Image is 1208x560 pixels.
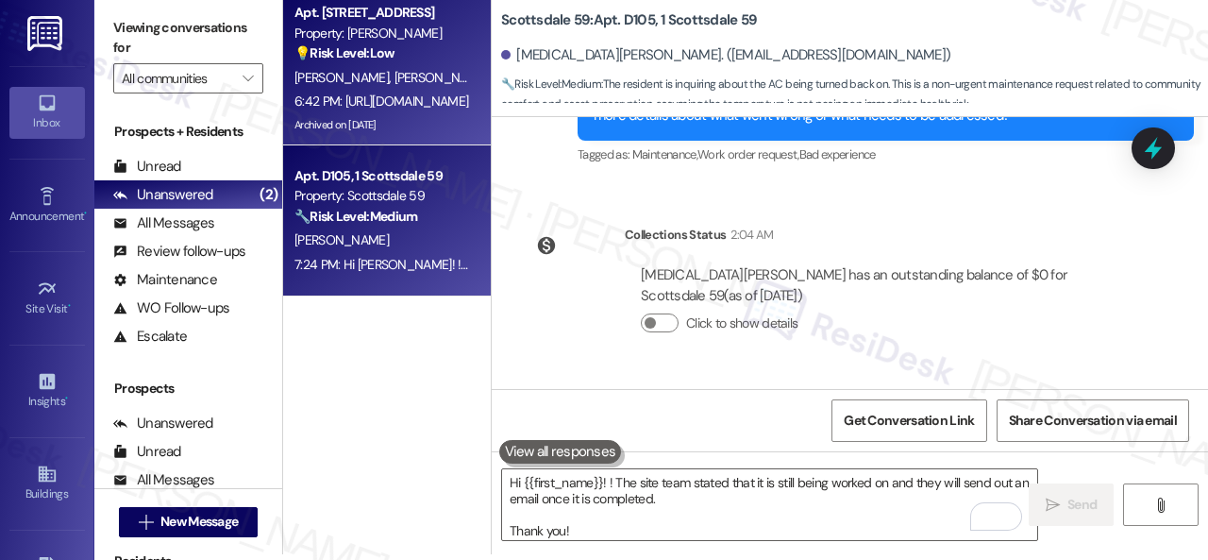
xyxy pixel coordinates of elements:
span: Bad experience [799,146,876,162]
a: Site Visit • [9,273,85,324]
textarea: To enrich screen reader interactions, please activate Accessibility in Grammarly extension settings [502,469,1037,540]
div: 6:42 PM: [URL][DOMAIN_NAME] [294,93,468,110]
a: Insights • [9,365,85,416]
i:  [139,515,153,530]
div: Prospects + Residents [94,122,282,142]
b: Scottsdale 59: Apt. D105, 1 Scottsdale 59 [501,10,757,30]
div: Apt. [STREET_ADDRESS] [294,3,469,23]
span: [PERSON_NAME] [294,231,389,248]
span: Work order request , [697,146,799,162]
span: Share Conversation via email [1009,411,1177,431]
div: Collections Status [625,225,726,245]
a: Buildings [9,458,85,509]
i:  [243,71,253,86]
span: Get Conversation Link [844,411,974,431]
div: Prospects [94,379,282,399]
span: • [84,207,87,220]
i:  [1046,498,1060,513]
a: Inbox [9,87,85,138]
span: [PERSON_NAME] [294,69,394,86]
div: Maintenance [113,270,217,290]
div: All Messages [113,470,214,490]
input: All communities [122,63,233,93]
button: New Message [119,507,259,537]
div: 2:04 AM [726,225,773,245]
span: • [68,299,71,313]
strong: 🔧 Risk Level: Medium [294,208,417,225]
div: Property: Scottsdale 59 [294,186,469,206]
span: : The resident is inquiring about the AC being turned back on. This is a non-urgent maintenance r... [501,75,1208,115]
div: Unread [113,157,181,177]
div: 7:24 PM: Hi [PERSON_NAME]! ! The site team stated that it is still being worked on and they will ... [294,256,1088,273]
button: Get Conversation Link [831,399,986,442]
span: [PERSON_NAME] [394,69,495,86]
span: Send [1067,495,1097,515]
div: All Messages [113,213,214,233]
div: Tagged as: [578,141,1194,168]
span: • [65,392,68,405]
div: Apt. D105, 1 Scottsdale 59 [294,166,469,186]
strong: 💡 Risk Level: Low [294,44,394,61]
div: WO Follow-ups [113,298,229,318]
div: Escalate [113,327,187,347]
label: Click to show details [686,314,797,333]
button: Send [1029,484,1114,526]
strong: 🔧 Risk Level: Medium [501,76,601,92]
button: Share Conversation via email [997,399,1189,442]
div: (2) [255,180,282,210]
span: New Message [160,512,238,532]
div: Archived on [DATE] [293,113,471,137]
div: Property: [PERSON_NAME] [294,24,469,43]
label: Viewing conversations for [113,13,263,63]
div: Unanswered [113,185,213,205]
div: [MEDICAL_DATA][PERSON_NAME]. ([EMAIL_ADDRESS][DOMAIN_NAME]) [501,45,950,65]
div: Unread [113,442,181,462]
div: [MEDICAL_DATA][PERSON_NAME] has an outstanding balance of $0 for Scottsdale 59 (as of [DATE]) [641,265,1120,306]
i:  [1153,498,1167,513]
img: ResiDesk Logo [27,16,66,51]
div: Unanswered [113,414,213,433]
div: Review follow-ups [113,242,245,262]
span: Maintenance , [632,146,697,162]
